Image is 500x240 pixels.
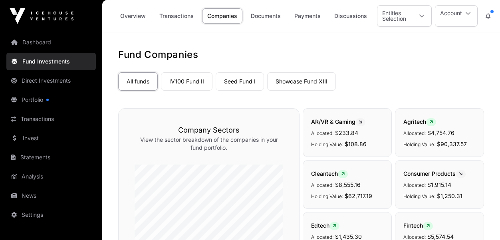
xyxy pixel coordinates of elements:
a: Showcase Fund XIII [267,72,336,91]
span: $5,574.54 [427,233,454,240]
span: $4,754.76 [427,129,454,136]
span: Cleantech [311,170,348,177]
span: Allocated: [403,182,426,188]
a: Transactions [6,110,96,128]
a: All funds [118,72,158,91]
h1: Fund Companies [118,48,484,61]
span: $108.86 [345,141,367,147]
span: $90,337.57 [437,141,467,147]
a: Companies [202,8,242,24]
span: $62,717.19 [345,192,372,199]
button: Account [435,5,478,27]
span: Allocated: [311,182,333,188]
a: News [6,187,96,204]
span: $1,435.30 [335,233,362,240]
span: Allocated: [403,130,426,136]
iframe: Chat Widget [460,202,500,240]
a: Portfolio [6,91,96,109]
a: Analysis [6,168,96,185]
a: IV100 Fund II [161,72,212,91]
span: Holding Value: [403,193,435,199]
span: $8,555.16 [335,181,361,188]
p: View the sector breakdown of the companies in your fund portfolio. [135,136,283,152]
h3: Company Sectors [135,125,283,136]
a: Transactions [154,8,199,24]
a: Seed Fund I [216,72,264,91]
span: Holding Value: [311,141,343,147]
a: Payments [289,8,326,24]
span: Edtech [311,222,339,229]
a: Statements [6,149,96,166]
span: AR/VR & Gaming [311,118,365,125]
span: Allocated: [403,234,426,240]
span: $1,915.14 [427,181,451,188]
a: Documents [246,8,286,24]
span: Holding Value: [403,141,435,147]
span: Holding Value: [311,193,343,199]
a: Direct Investments [6,72,96,89]
span: Allocated: [311,130,333,136]
span: Consumer Products [403,170,466,177]
span: Agritech [403,118,436,125]
a: Fund Investments [6,53,96,70]
span: Allocated: [311,234,333,240]
a: Dashboard [6,34,96,51]
a: Invest [6,129,96,147]
a: Overview [115,8,151,24]
img: Icehouse Ventures Logo [10,8,73,24]
span: Fintech [403,222,433,229]
span: $233.84 [335,129,358,136]
a: Discussions [329,8,372,24]
div: Entities Selection [377,6,412,26]
span: $1,250.31 [437,192,462,199]
a: Settings [6,206,96,224]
